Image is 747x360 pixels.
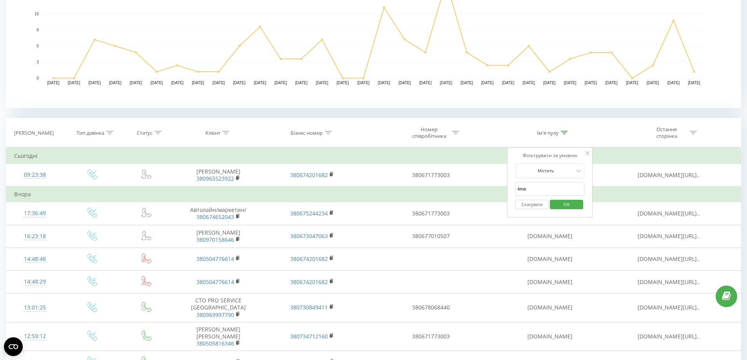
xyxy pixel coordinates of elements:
td: 380671773003 [359,164,503,187]
td: [DOMAIN_NAME] [503,271,597,293]
text: 0 [36,76,39,80]
div: 16:23:18 [14,229,56,244]
input: Введіть значення [515,182,584,196]
a: 380674652043 [196,213,234,221]
text: [DATE] [605,81,618,85]
button: OK [550,200,583,210]
span: OK [556,198,578,210]
text: [DATE] [481,81,494,85]
div: [PERSON_NAME] [14,130,54,136]
div: Статус [137,130,153,136]
text: [DATE] [523,81,535,85]
text: [DATE] [233,81,246,85]
text: [DATE] [151,81,163,85]
a: 380970158646 [196,236,234,243]
td: Автолайн/маркетинг [172,202,265,225]
text: [DATE] [667,81,680,85]
a: 380504776614 [196,255,234,262]
td: [PERSON_NAME] [172,164,265,187]
text: [DATE] [564,81,576,85]
a: 380674201682 [290,255,328,262]
text: [DATE] [89,81,101,85]
a: 380674201682 [290,171,328,179]
text: [DATE] [316,81,328,85]
div: Фільтрувати за умовою [515,152,584,159]
text: [DATE] [171,81,184,85]
text: [DATE] [460,81,473,85]
div: Остання сторінка [646,126,688,139]
text: [DATE] [130,81,142,85]
text: [DATE] [336,81,349,85]
td: Вчора [6,186,741,202]
div: 17:36:49 [14,206,56,221]
td: [DOMAIN_NAME] [503,248,597,270]
a: 380505816346 [196,340,234,347]
div: Номер співробітника [408,126,450,139]
a: 380730849411 [290,304,328,311]
text: [DATE] [585,81,597,85]
a: 380673047063 [290,232,328,240]
text: [DATE] [543,81,556,85]
text: 5 [36,44,39,48]
a: 380734712160 [290,333,328,340]
text: [DATE] [109,81,122,85]
text: [DATE] [378,81,391,85]
td: [DOMAIN_NAME] [503,322,597,351]
div: 13:01:25 [14,300,56,315]
td: [PERSON_NAME] [PERSON_NAME] [172,322,265,351]
div: Клієнт [205,130,220,136]
div: Бізнес номер [291,130,323,136]
text: 10 [35,12,39,16]
div: Ім'я пулу [537,130,559,136]
button: Скасувати [515,200,549,210]
text: 3 [36,60,39,64]
button: Open CMP widget [4,337,23,356]
td: 380678068440 [359,293,503,322]
td: [DOMAIN_NAME] [503,164,597,187]
td: [DOMAIN_NAME] [503,293,597,322]
td: 380671773003 [359,202,503,225]
span: [DOMAIN_NAME][URL].. [638,232,700,240]
text: [DATE] [254,81,266,85]
text: [DATE] [213,81,225,85]
text: [DATE] [440,81,453,85]
a: 380674201682 [290,278,328,286]
text: 8 [36,28,39,32]
div: 14:48:48 [14,251,56,267]
span: [DOMAIN_NAME][URL].. [638,278,700,286]
text: [DATE] [647,81,659,85]
text: [DATE] [626,81,638,85]
a: 380675244234 [290,210,328,217]
text: [DATE] [419,81,432,85]
td: 380671773003 [359,322,503,351]
text: [DATE] [192,81,204,85]
text: [DATE] [68,81,80,85]
text: [DATE] [295,81,308,85]
div: 09:23:38 [14,167,56,183]
td: [DOMAIN_NAME] [503,225,597,248]
span: [DOMAIN_NAME][URL].. [638,255,700,262]
a: 380504776614 [196,278,234,286]
text: [DATE] [47,81,60,85]
td: Сьогодні [6,148,741,164]
text: [DATE] [274,81,287,85]
span: [DOMAIN_NAME][URL].. [638,333,700,340]
a: 380965523922 [196,175,234,182]
td: СТО PRO SERVICE [GEOGRAPHIC_DATA] [172,293,265,322]
span: [DOMAIN_NAME][URL].. [638,171,700,179]
a: 380969997790 [196,311,234,318]
text: [DATE] [398,81,411,85]
td: 380677010507 [359,225,503,248]
text: [DATE] [688,81,700,85]
td: [PERSON_NAME] [172,225,265,248]
td: [DOMAIN_NAME] [503,202,597,225]
text: [DATE] [357,81,370,85]
text: [DATE] [502,81,514,85]
span: [DOMAIN_NAME][URL].. [638,304,700,311]
span: [DOMAIN_NAME][URL].. [638,210,700,217]
div: 14:48:29 [14,274,56,289]
div: 12:59:12 [14,329,56,344]
div: Тип дзвінка [76,130,104,136]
